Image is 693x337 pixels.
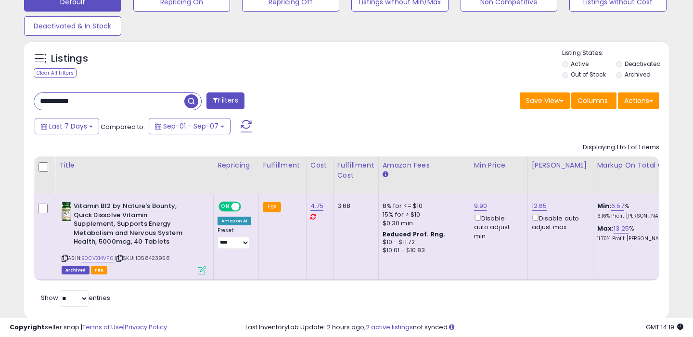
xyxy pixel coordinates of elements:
[62,266,90,274] span: Listings that have been deleted from Seller Central
[532,160,589,170] div: [PERSON_NAME]
[219,203,231,211] span: ON
[24,16,121,36] button: Deactivated & In Stock
[337,160,374,181] div: Fulfillment Cost
[218,160,255,170] div: Repricing
[125,323,167,332] a: Privacy Policy
[163,121,218,131] span: Sep-01 - Sep-07
[593,156,684,194] th: The percentage added to the cost of goods (COGS) that forms the calculator for Min & Max prices.
[34,68,77,78] div: Clear All Filters
[263,160,302,170] div: Fulfillment
[62,202,206,273] div: ASIN:
[383,160,466,170] div: Amazon Fees
[115,254,170,262] span: | SKU: 1058423958
[597,160,680,170] div: Markup on Total Cost
[597,213,677,220] p: 6.16% Profit [PERSON_NAME]
[571,70,606,78] label: Out of Stock
[101,122,145,131] span: Compared to:
[337,202,371,210] div: 3.68
[597,201,612,210] b: Min:
[74,202,191,249] b: Vitamin B12 by Nature's Bounty, Quick Dissolve Vitamin Supplement, Supports Energy Metabolism and...
[597,224,614,233] b: Max:
[240,203,255,211] span: OFF
[474,160,524,170] div: Min Price
[571,60,589,68] label: Active
[583,143,659,152] div: Displaying 1 to 1 of 1 items
[218,217,251,225] div: Amazon AI
[206,92,244,109] button: Filters
[383,246,462,255] div: $10.01 - $10.83
[366,323,413,332] a: 2 active listings
[82,323,123,332] a: Terms of Use
[532,213,586,232] div: Disable auto adjust max
[81,254,114,262] a: B00VX14VF0
[597,224,677,242] div: %
[245,323,683,332] div: Last InventoryLab Update: 2 hours ago, not synced.
[611,201,624,211] a: 6.57
[577,96,608,105] span: Columns
[218,227,251,249] div: Preset:
[383,219,462,228] div: $0.30 min
[646,323,683,332] span: 2025-09-17 14:19 GMT
[474,201,488,211] a: 9.90
[62,202,71,221] img: 41fPJ2CL7GL._SL40_.jpg
[35,118,99,134] button: Last 7 Days
[597,235,677,242] p: 11.70% Profit [PERSON_NAME]
[10,323,45,332] strong: Copyright
[383,210,462,219] div: 15% for > $10
[520,92,570,109] button: Save View
[532,201,547,211] a: 12.65
[571,92,616,109] button: Columns
[474,213,520,241] div: Disable auto adjust min
[383,230,446,238] b: Reduced Prof. Rng.
[10,323,167,332] div: seller snap | |
[91,266,107,274] span: FBA
[383,238,462,246] div: $10 - $11.72
[383,170,388,179] small: Amazon Fees.
[59,160,209,170] div: Title
[614,224,629,233] a: 13.25
[149,118,231,134] button: Sep-01 - Sep-07
[41,293,110,302] span: Show: entries
[310,201,324,211] a: 4.75
[49,121,87,131] span: Last 7 Days
[597,202,677,220] div: %
[383,202,462,210] div: 8% for <= $10
[618,92,659,109] button: Actions
[51,52,88,65] h5: Listings
[625,70,651,78] label: Archived
[310,160,329,170] div: Cost
[263,202,281,212] small: FBA
[625,60,661,68] label: Deactivated
[562,49,669,58] p: Listing States:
